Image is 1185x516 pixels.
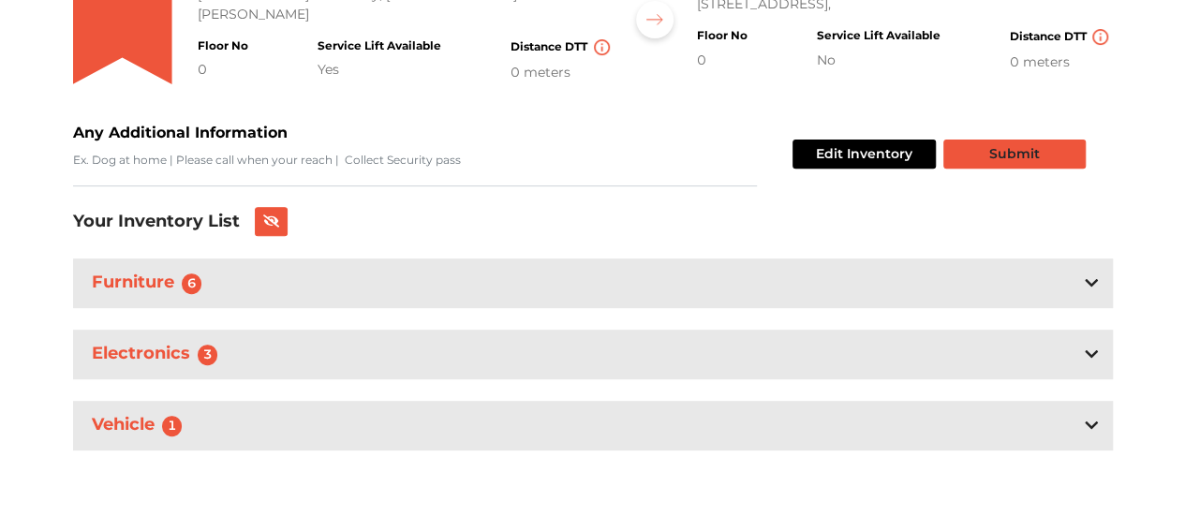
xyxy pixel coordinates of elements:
[696,51,747,70] div: 0
[318,39,441,52] h4: Service Lift Available
[88,269,214,298] h3: Furniture
[816,29,940,42] h4: Service Lift Available
[696,29,747,42] h4: Floor No
[198,60,248,80] div: 0
[943,140,1086,169] button: Submit
[792,140,936,169] button: Edit Inventory
[162,416,183,436] span: 1
[511,39,614,55] h4: Distance DTT
[73,124,288,141] b: Any Additional Information
[88,411,194,440] h3: Vehicle
[1009,29,1112,45] h4: Distance DTT
[511,63,614,82] div: 0 meters
[73,212,240,232] h3: Your Inventory List
[816,51,940,70] div: No
[198,345,218,365] span: 3
[1009,52,1112,72] div: 0 meters
[318,60,441,80] div: Yes
[88,340,230,369] h3: Electronics
[182,273,202,294] span: 6
[198,39,248,52] h4: Floor No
